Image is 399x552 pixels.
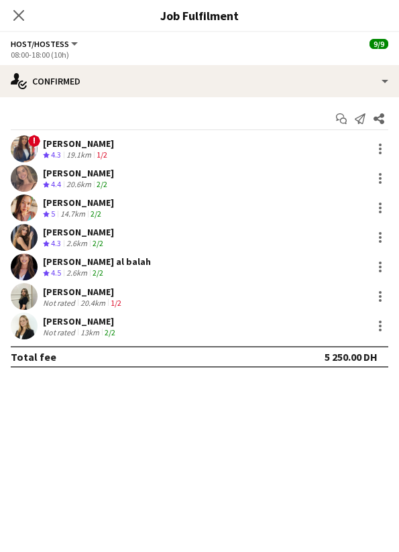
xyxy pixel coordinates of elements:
div: [PERSON_NAME] [43,226,114,238]
div: Not rated [43,298,78,308]
div: 19.1km [64,150,94,161]
span: 5 [51,209,55,219]
app-skills-label: 1/2 [97,150,107,160]
app-skills-label: 2/2 [97,179,107,189]
div: Total fee [11,350,56,364]
app-skills-label: 2/2 [93,268,103,278]
div: 2.6km [64,268,90,279]
div: 5 250.00 DH [325,350,378,364]
app-skills-label: 2/2 [91,209,101,219]
div: 2.6km [64,238,90,250]
div: 20.6km [64,179,94,190]
span: 4.3 [51,238,61,248]
div: Not rated [43,327,78,337]
div: 08:00-18:00 (10h) [11,50,388,60]
app-skills-label: 1/2 [111,298,121,308]
span: 9/9 [369,39,388,49]
span: ! [28,135,40,147]
div: 13km [78,327,102,337]
div: [PERSON_NAME] [43,167,114,179]
span: Host/Hostess [11,39,69,49]
span: 4.5 [51,268,61,278]
app-skills-label: 2/2 [105,327,115,337]
button: Host/Hostess [11,39,80,49]
span: 4.3 [51,150,61,160]
div: [PERSON_NAME] al balah [43,256,151,268]
div: [PERSON_NAME] [43,315,118,327]
app-skills-label: 2/2 [93,238,103,248]
div: [PERSON_NAME] [43,137,114,150]
div: [PERSON_NAME] [43,286,124,298]
div: [PERSON_NAME] [43,197,114,209]
span: 4.4 [51,179,61,189]
div: 20.4km [78,298,108,308]
div: 14.7km [58,209,88,220]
